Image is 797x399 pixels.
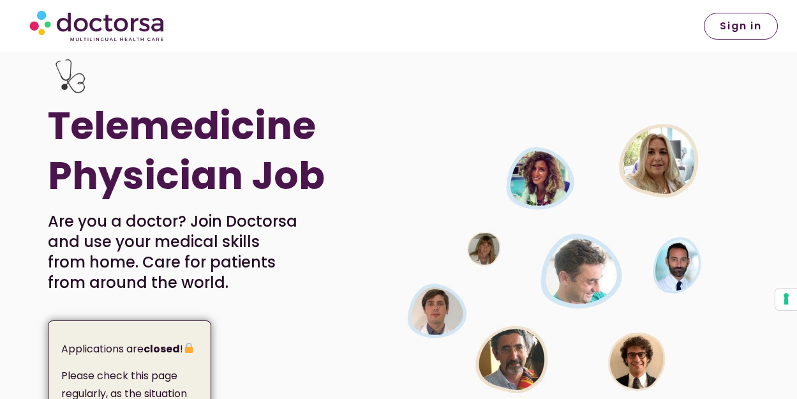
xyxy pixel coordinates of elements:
span: Sign in [720,21,762,31]
strong: closed [144,342,180,356]
p: Applications are ! [61,340,202,358]
button: Your consent preferences for tracking technologies [775,289,797,310]
p: Are you a doctor? Join Doctorsa and use your medical skills from home. Care for patients from aro... [48,211,299,293]
h1: Telemedicine Physician Job [48,101,331,200]
a: Sign in [704,13,778,40]
img: 🔒 [184,343,194,353]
